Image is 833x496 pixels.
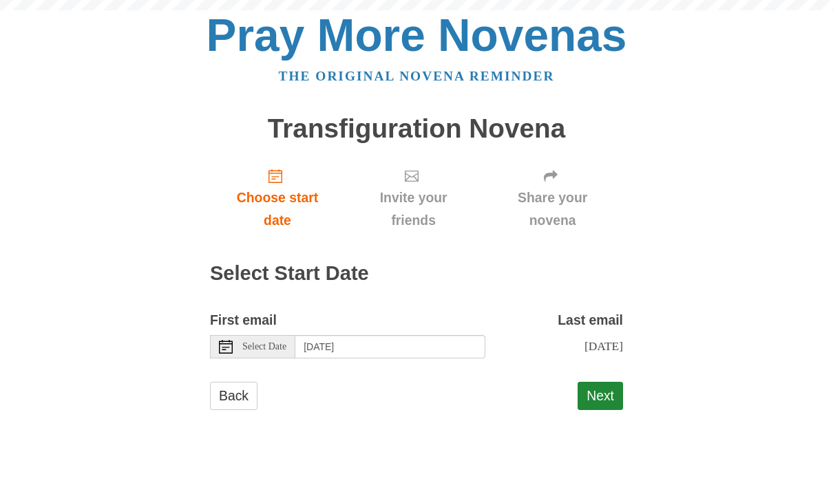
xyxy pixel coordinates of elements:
[210,114,623,144] h1: Transfiguration Novena
[210,382,257,410] a: Back
[578,382,623,410] button: Next
[345,157,482,239] a: Invite your friends
[584,339,623,353] span: [DATE]
[210,263,623,285] h2: Select Start Date
[207,10,627,61] a: Pray More Novenas
[359,186,468,232] span: Invite your friends
[279,69,555,83] a: The original novena reminder
[558,309,623,332] label: Last email
[482,157,623,239] a: Share your novena
[210,157,345,239] a: Choose start date
[210,309,277,332] label: First email
[496,186,609,232] span: Share your novena
[242,342,286,352] span: Select Date
[224,186,331,232] span: Choose start date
